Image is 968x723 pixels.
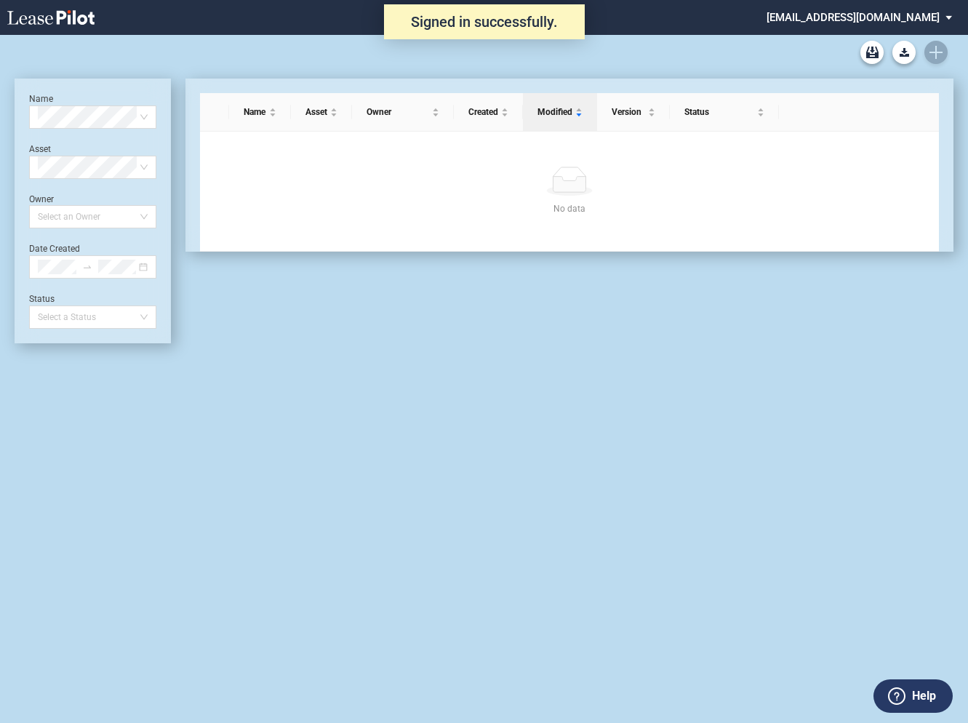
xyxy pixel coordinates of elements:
[468,105,498,119] span: Created
[597,93,670,132] th: Version
[29,294,55,304] label: Status
[454,93,523,132] th: Created
[892,41,916,64] a: Download Blank Form
[684,105,754,119] span: Status
[912,687,936,706] label: Help
[860,41,884,64] a: Archive
[612,105,645,119] span: Version
[523,93,597,132] th: Modified
[29,94,53,104] label: Name
[217,201,921,216] div: No data
[352,93,454,132] th: Owner
[82,262,92,272] span: to
[291,93,353,132] th: Asset
[29,244,80,254] label: Date Created
[29,144,51,154] label: Asset
[82,262,92,272] span: swap-right
[384,4,585,39] div: Signed in successfully.
[873,679,953,713] button: Help
[244,105,266,119] span: Name
[229,93,291,132] th: Name
[305,105,328,119] span: Asset
[670,93,779,132] th: Status
[537,105,572,119] span: Modified
[367,105,429,119] span: Owner
[29,194,54,204] label: Owner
